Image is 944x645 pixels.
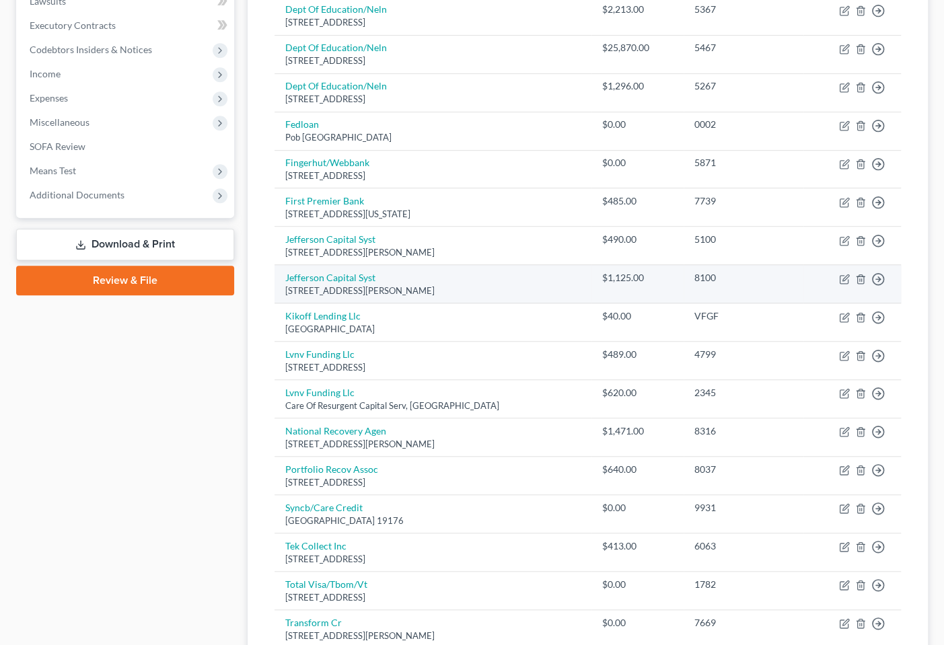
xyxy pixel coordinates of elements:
a: Tek Collect Inc [285,540,347,552]
div: [STREET_ADDRESS][PERSON_NAME] [285,284,581,297]
div: $2,213.00 [602,3,673,16]
div: $1,471.00 [602,424,673,438]
div: $413.00 [602,539,673,553]
a: Jefferson Capital Syst [285,233,375,245]
a: Portfolio Recov Assoc [285,463,378,475]
div: 6063 [694,539,793,553]
span: Means Test [30,165,76,176]
div: $490.00 [602,233,673,246]
div: $1,296.00 [602,79,673,93]
div: [STREET_ADDRESS] [285,54,581,67]
div: [STREET_ADDRESS] [285,591,581,604]
a: Total Visa/Tbom/Vt [285,578,367,590]
div: [STREET_ADDRESS] [285,16,581,29]
a: National Recovery Agen [285,425,386,437]
div: 5467 [694,41,793,54]
div: $0.00 [602,156,673,169]
div: [STREET_ADDRESS][PERSON_NAME] [285,630,581,642]
div: 4799 [694,348,793,361]
div: $0.00 [602,118,673,131]
a: Lvnv Funding Llc [285,348,355,360]
div: Pob [GEOGRAPHIC_DATA] [285,131,581,144]
div: [STREET_ADDRESS] [285,476,581,489]
div: 2345 [694,386,793,400]
div: VFGF [694,309,793,323]
div: $40.00 [602,309,673,323]
a: Dept Of Education/Neln [285,80,387,91]
div: [GEOGRAPHIC_DATA] [285,323,581,336]
a: First Premier Bank [285,195,364,206]
a: SOFA Review [19,135,234,159]
span: Codebtors Insiders & Notices [30,44,152,55]
span: Expenses [30,92,68,104]
div: [STREET_ADDRESS][US_STATE] [285,208,581,221]
div: [STREET_ADDRESS][PERSON_NAME] [285,246,581,259]
div: 9931 [694,501,793,515]
div: 8037 [694,463,793,476]
a: Fedloan [285,118,319,130]
div: $0.00 [602,578,673,591]
div: [GEOGRAPHIC_DATA] 19176 [285,515,581,527]
div: $0.00 [602,501,673,515]
a: Transform Cr [285,617,342,628]
div: 8100 [694,271,793,284]
a: Fingerhut/Webbank [285,157,369,168]
a: Dept Of Education/Neln [285,42,387,53]
div: [STREET_ADDRESS] [285,553,581,566]
a: Download & Print [16,229,234,260]
div: $1,125.00 [602,271,673,284]
div: 5871 [694,156,793,169]
div: $25,870.00 [602,41,673,54]
span: Executory Contracts [30,20,116,31]
span: Miscellaneous [30,116,89,128]
div: $0.00 [602,616,673,630]
div: [STREET_ADDRESS] [285,169,581,182]
div: [STREET_ADDRESS] [285,361,581,374]
div: $489.00 [602,348,673,361]
div: $620.00 [602,386,673,400]
div: 1782 [694,578,793,591]
a: Review & File [16,266,234,295]
div: $640.00 [602,463,673,476]
div: 0002 [694,118,793,131]
div: 5100 [694,233,793,246]
a: Jefferson Capital Syst [285,272,375,283]
a: Lvnv Funding Llc [285,387,355,398]
span: Income [30,68,61,79]
span: SOFA Review [30,141,85,152]
div: [STREET_ADDRESS] [285,93,581,106]
a: Kikoff Lending Llc [285,310,361,321]
div: 5267 [694,79,793,93]
div: 7669 [694,616,793,630]
div: [STREET_ADDRESS][PERSON_NAME] [285,438,581,451]
div: 7739 [694,194,793,208]
div: $485.00 [602,194,673,208]
div: 5367 [694,3,793,16]
a: Executory Contracts [19,13,234,38]
div: 8316 [694,424,793,438]
div: Care Of Resurgent Capital Serv, [GEOGRAPHIC_DATA] [285,400,581,412]
a: Syncb/Care Credit [285,502,363,513]
span: Additional Documents [30,189,124,200]
a: Dept Of Education/Neln [285,3,387,15]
